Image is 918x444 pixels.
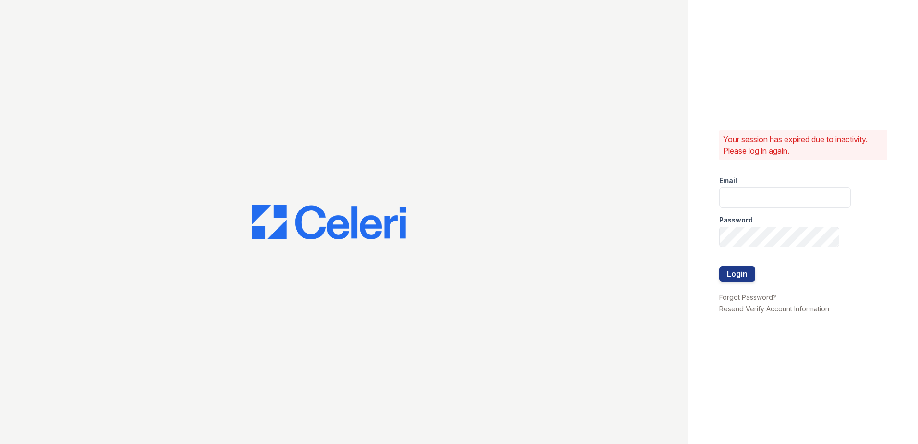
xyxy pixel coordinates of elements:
[719,176,737,185] label: Email
[723,134,883,157] p: Your session has expired due to inactivity. Please log in again.
[719,305,829,313] a: Resend Verify Account Information
[719,293,776,301] a: Forgot Password?
[252,205,406,239] img: CE_Logo_Blue-a8612792a0a2168367f1c8372b55b34899dd931a85d93a1a3d3e32e68fde9ad4.png
[719,215,753,225] label: Password
[719,266,755,282] button: Login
